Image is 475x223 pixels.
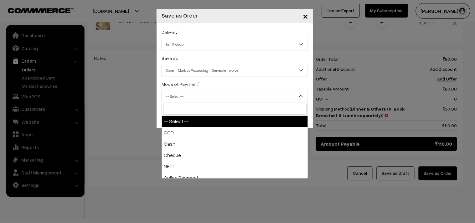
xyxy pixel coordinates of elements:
[162,38,308,50] span: Self Pickup
[162,127,308,138] li: COD
[162,91,308,102] span: -- Select --
[162,11,198,20] h4: Save as Order
[162,150,308,161] li: Cheque
[162,161,308,172] li: NEFT
[162,172,308,184] li: Online Payment
[162,64,308,76] span: Order + Mark as Processing + Generate Invoice
[162,55,178,61] label: Save as
[162,138,308,150] li: Cash
[162,65,308,76] span: Order + Mark as Processing + Generate Invoice
[298,6,313,26] button: Close
[162,116,308,127] li: -- Select --
[162,81,199,87] label: Mode of Payment
[162,29,178,35] label: Delivery
[162,39,308,50] span: Self Pickup
[303,10,308,22] span: ×
[162,90,308,102] span: -- Select --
